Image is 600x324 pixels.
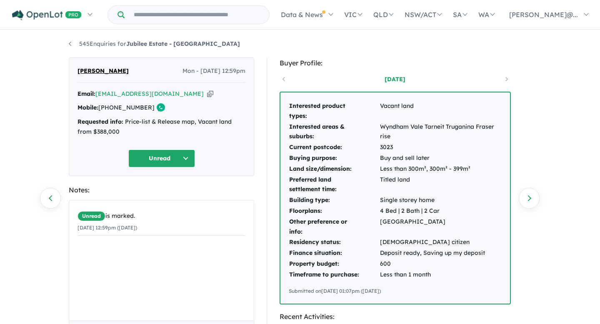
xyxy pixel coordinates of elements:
td: Property budget: [289,259,380,269]
span: Mon - [DATE] 12:59pm [182,66,245,76]
td: Less than 1 month [380,269,502,280]
td: 4 Bed | 2 Bath | 2 Car [380,206,502,217]
div: Recent Activities: [280,311,511,322]
button: Unread [128,150,195,167]
td: Buy and sell later [380,153,502,164]
img: Openlot PRO Logo White [12,10,82,20]
td: Titled land [380,174,502,195]
td: Building type: [289,195,380,206]
td: Buying purpose: [289,153,380,164]
td: [GEOGRAPHIC_DATA] [380,217,502,237]
div: Buyer Profile: [280,57,511,69]
div: is marked. [77,211,245,221]
span: [PERSON_NAME] [77,66,129,76]
td: Deposit ready, Saving up my deposit [380,248,502,259]
td: Wyndham Vale Tarneit Truganina Fraser rise [380,122,502,142]
nav: breadcrumb [69,39,531,49]
td: Interested areas & suburbs: [289,122,380,142]
input: Try estate name, suburb, builder or developer [126,6,267,24]
td: 3023 [380,142,502,153]
td: Preferred land settlement time: [289,174,380,195]
td: Less than 300m², 300m² - 399m² [380,164,502,174]
td: Vacant land [380,101,502,122]
strong: Email: [77,90,95,97]
div: Notes: [69,184,254,196]
td: Residency status: [289,237,380,248]
strong: Requested info: [77,118,123,125]
strong: Mobile: [77,104,98,111]
td: Current postcode: [289,142,380,153]
div: Price-list & Release map, Vacant land from $388,000 [77,117,245,137]
td: Single storey home [380,195,502,206]
div: Submitted on [DATE] 01:07pm ([DATE]) [289,287,502,295]
td: Other preference or info: [289,217,380,237]
small: [DATE] 12:59pm ([DATE]) [77,224,137,231]
td: 600 [380,259,502,269]
a: [DATE] [360,75,430,83]
a: [PHONE_NUMBER] [98,104,155,111]
span: [PERSON_NAME]@... [509,10,578,19]
button: Copy [207,90,213,98]
td: Land size/dimension: [289,164,380,174]
td: Finance situation: [289,248,380,259]
strong: Jubilee Estate - [GEOGRAPHIC_DATA] [126,40,240,47]
td: [DEMOGRAPHIC_DATA] citizen [380,237,502,248]
td: Floorplans: [289,206,380,217]
a: [EMAIL_ADDRESS][DOMAIN_NAME] [95,90,204,97]
span: Unread [77,211,105,221]
a: 545Enquiries forJubilee Estate - [GEOGRAPHIC_DATA] [69,40,240,47]
td: Interested product types: [289,101,380,122]
td: Timeframe to purchase: [289,269,380,280]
